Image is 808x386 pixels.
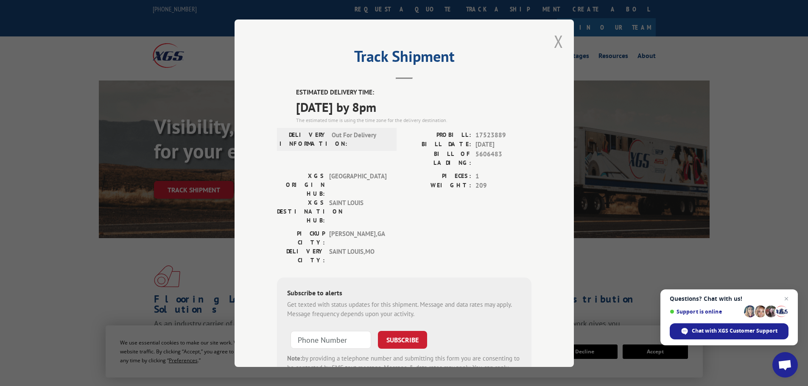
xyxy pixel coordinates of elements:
span: 17523889 [475,130,531,140]
span: [DATE] [475,140,531,150]
label: BILL DATE: [404,140,471,150]
label: XGS DESTINATION HUB: [277,198,325,225]
div: Open chat [772,352,798,378]
span: Chat with XGS Customer Support [692,327,777,335]
span: [GEOGRAPHIC_DATA] [329,171,386,198]
label: XGS ORIGIN HUB: [277,171,325,198]
label: BILL OF LADING: [404,149,471,167]
label: DELIVERY CITY: [277,247,325,264]
label: PIECES: [404,171,471,181]
strong: Note: [287,354,302,362]
div: The estimated time is using the time zone for the delivery destination. [296,116,531,124]
label: DELIVERY INFORMATION: [280,130,327,148]
label: WEIGHT: [404,181,471,191]
span: [DATE] by 8pm [296,97,531,116]
div: Chat with XGS Customer Support [670,323,788,339]
input: Phone Number [291,330,371,348]
span: 1 [475,171,531,181]
label: PROBILL: [404,130,471,140]
label: PICKUP CITY: [277,229,325,247]
div: Get texted with status updates for this shipment. Message and data rates may apply. Message frequ... [287,300,521,319]
button: SUBSCRIBE [378,330,427,348]
span: SAINT LOUIS [329,198,386,225]
span: Close chat [781,294,791,304]
span: Out For Delivery [332,130,389,148]
span: 209 [475,181,531,191]
span: [PERSON_NAME] , GA [329,229,386,247]
span: 5606483 [475,149,531,167]
h2: Track Shipment [277,50,531,67]
label: ESTIMATED DELIVERY TIME: [296,88,531,97]
div: by providing a telephone number and submitting this form you are consenting to be contacted by SM... [287,353,521,382]
span: Questions? Chat with us! [670,295,788,302]
span: SAINT LOUIS , MO [329,247,386,264]
span: Support is online [670,308,741,315]
div: Subscribe to alerts [287,287,521,300]
button: Close modal [554,30,563,53]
